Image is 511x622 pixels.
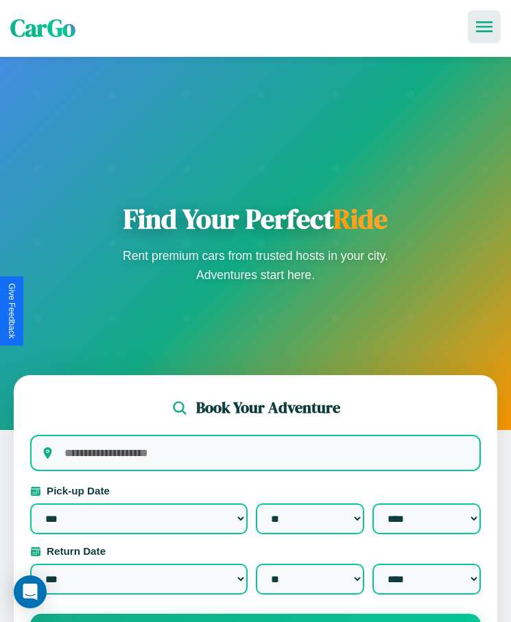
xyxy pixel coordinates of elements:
label: Pick-up Date [30,485,481,497]
div: Give Feedback [7,283,16,339]
p: Rent premium cars from trusted hosts in your city. Adventures start here. [119,246,393,285]
label: Return Date [30,545,481,557]
div: Open Intercom Messenger [14,575,47,608]
h2: Book Your Adventure [196,397,340,418]
h1: Find Your Perfect [119,202,393,235]
span: CarGo [10,12,75,45]
span: Ride [333,200,388,237]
